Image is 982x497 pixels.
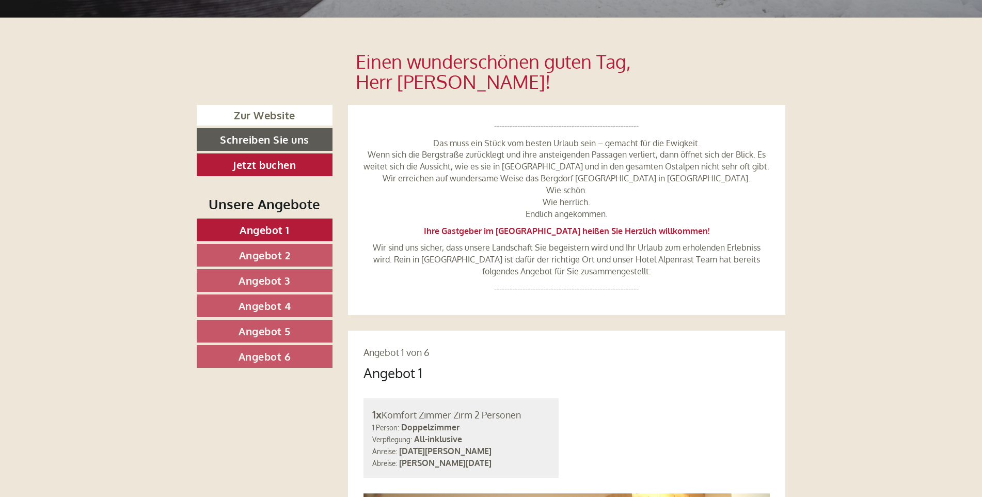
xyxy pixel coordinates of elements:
[372,407,550,422] div: Komfort Zimmer Zirm 2 Personen
[372,459,397,468] small: Abreise:
[239,350,291,363] span: Angebot 6
[401,422,460,432] b: Doppelzimmer
[363,138,769,219] span: Das muss ein Stück vom besten Urlaub sein – gemacht für die Ewigkeit. Wenn sich die Bergstraße zu...
[15,50,167,57] small: 15:33
[399,458,492,468] b: [PERSON_NAME][DATE]
[494,121,639,131] span: --------------------------------------------------------
[239,324,291,338] span: Angebot 5
[197,194,332,213] div: Unsere Angebote
[197,105,332,126] a: Zur Website
[414,434,462,444] b: All-inklusive
[372,423,399,432] small: 1 Person:
[8,28,172,59] div: Guten Tag, wie können wir Ihnen helfen?
[372,408,382,421] b: 1x
[399,446,492,456] b: [DATE][PERSON_NAME]
[372,435,412,444] small: Verpflegung:
[15,30,167,38] div: Berghotel Alpenrast
[239,299,291,313] span: Angebot 4
[494,283,639,293] span: --------------------------------------------------------
[363,363,422,382] div: Angebot 1
[185,8,223,25] div: [DATE]
[239,248,291,262] span: Angebot 2
[197,153,332,176] a: Jetzt buchen
[372,447,397,456] small: Anreise:
[337,268,407,290] button: Senden
[363,347,430,358] span: Angebot 1 von 6
[424,226,709,236] strong: Ihre Gastgeber im [GEOGRAPHIC_DATA] heißen Sie Herzlich willkommen!
[373,242,761,276] span: Wir sind uns sicher, dass unsere Landschaft Sie begeistern wird und Ihr Urlaub zum erholenden Erl...
[197,128,332,151] a: Schreiben Sie uns
[239,274,291,287] span: Angebot 3
[356,51,778,92] h1: Einen wunderschönen guten Tag, Herr [PERSON_NAME]!
[240,223,290,237] span: Angebot 1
